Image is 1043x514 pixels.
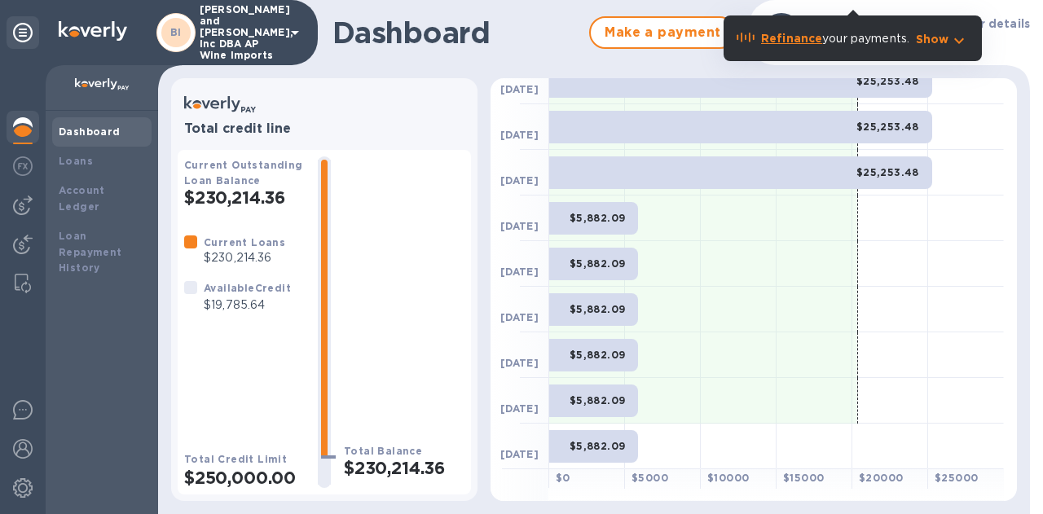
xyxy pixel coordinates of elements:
h2: $230,214.36 [344,458,464,478]
p: $19,785.64 [204,297,291,314]
b: $ 15000 [783,472,824,484]
b: [DATE] [500,266,539,278]
b: [DATE] [500,448,539,460]
b: Dashboard [59,125,121,138]
b: $25,253.48 [856,166,919,178]
p: Show [916,31,949,47]
b: Available Credit [204,282,291,294]
b: $ 5000 [632,472,668,484]
b: $5,882.09 [570,349,626,361]
p: $230,214.36 [204,249,285,266]
b: $5,882.09 [570,212,626,224]
b: Total Credit Limit [184,453,287,465]
b: Loans [59,155,93,167]
b: Account Ledger [59,184,105,213]
b: $25,253.48 [856,121,919,133]
b: BI [170,26,182,38]
b: [DATE] [500,129,539,141]
h1: Dashboard [332,15,581,50]
b: [DATE] [500,357,539,369]
b: Total Balance [344,445,422,457]
p: [PERSON_NAME] and [PERSON_NAME], Inc DBA AP Wine Imports [200,4,281,61]
span: Make a payment [604,23,721,42]
h2: $230,214.36 [184,187,305,208]
b: $5,882.09 [570,257,626,270]
b: $5,882.09 [570,303,626,315]
b: [DATE] [500,174,539,187]
b: Loan Repayment History [59,230,122,275]
p: your payments. [761,30,909,47]
img: Logo [59,21,127,41]
b: Refinance [761,32,822,45]
b: $ 0 [556,472,570,484]
b: [DATE] [500,220,539,232]
b: $5,882.09 [570,440,626,452]
img: Foreign exchange [13,156,33,176]
b: Current Loans [204,236,285,248]
b: Current Outstanding Loan Balance [184,159,303,187]
div: Unpin categories [7,16,39,49]
b: $ 10000 [707,472,749,484]
button: Make a payment [589,16,736,49]
b: $25,253.48 [856,75,919,87]
b: $ 20000 [859,472,903,484]
b: $5,882.09 [570,394,626,406]
b: [DATE] [500,83,539,95]
h3: Total credit line [184,121,464,137]
h2: $250,000.00 [184,468,305,488]
b: [DATE] [500,311,539,323]
b: [DATE] [500,402,539,415]
button: Show [916,31,969,47]
b: $ 25000 [935,472,978,484]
